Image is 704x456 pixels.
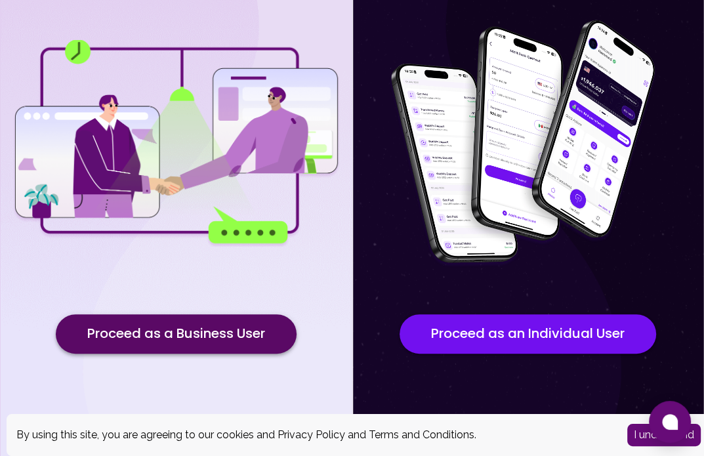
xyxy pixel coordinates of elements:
[16,427,608,443] div: By using this site, you are agreeing to our cookies and and .
[278,428,345,441] a: Privacy Policy
[364,12,692,275] img: for individuals
[649,401,691,443] button: Open chat window
[400,314,656,354] button: Proceed as an Individual User
[627,424,701,446] button: Accept cookies
[12,40,340,247] img: for businesses
[56,314,297,354] button: Proceed as a Business User
[369,428,474,441] a: Terms and Conditions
